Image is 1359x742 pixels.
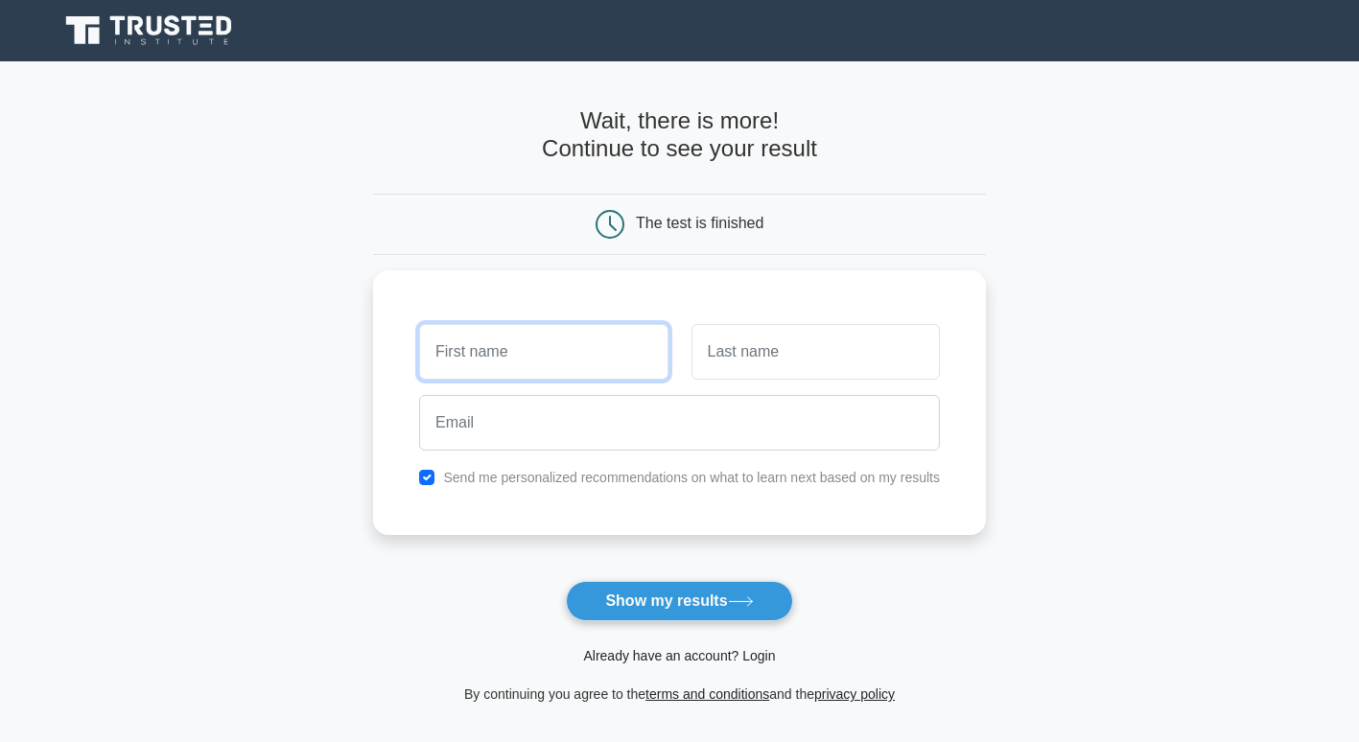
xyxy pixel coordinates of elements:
a: terms and conditions [645,686,769,702]
div: The test is finished [636,215,763,231]
input: Last name [691,324,940,380]
label: Send me personalized recommendations on what to learn next based on my results [443,470,940,485]
a: Already have an account? Login [583,648,775,663]
button: Show my results [566,581,792,621]
a: privacy policy [814,686,895,702]
h4: Wait, there is more! Continue to see your result [373,107,986,163]
input: First name [419,324,668,380]
input: Email [419,395,940,451]
div: By continuing you agree to the and the [362,683,997,706]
